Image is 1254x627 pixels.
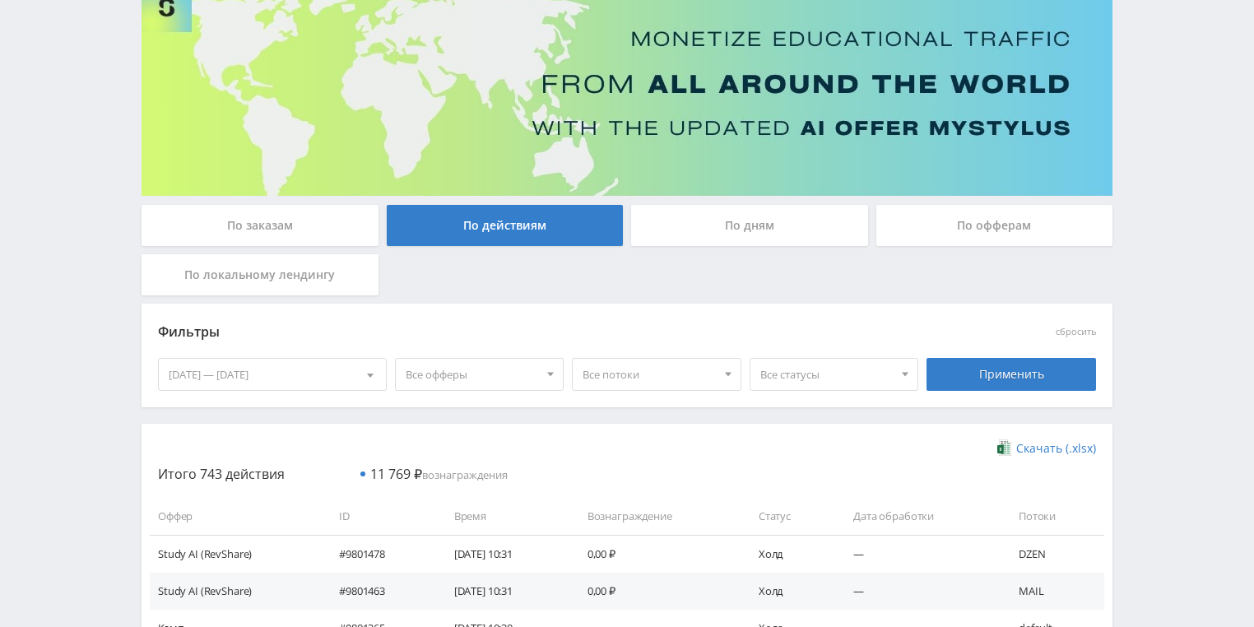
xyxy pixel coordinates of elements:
td: [DATE] 10:31 [438,535,571,572]
td: MAIL [1002,573,1104,610]
td: Study AI (RevShare) [150,573,323,610]
span: 11 769 ₽ [370,465,422,483]
div: По локальному лендингу [142,254,379,295]
div: Применить [927,358,1096,391]
td: #9801463 [323,573,438,610]
div: По дням [631,205,868,246]
td: Study AI (RevShare) [150,535,323,572]
span: Все потоки [583,359,716,390]
td: [DATE] 10:31 [438,573,571,610]
span: Скачать (.xlsx) [1016,442,1096,455]
td: ID [323,498,438,535]
td: Дата обработки [837,498,1002,535]
span: Итого 743 действия [158,465,285,483]
td: Холд [742,535,837,572]
td: 0,00 ₽ [571,573,742,610]
td: Оффер [150,498,323,535]
td: DZEN [1002,535,1104,572]
img: xlsx [997,439,1011,456]
div: По офферам [876,205,1113,246]
td: 0,00 ₽ [571,535,742,572]
a: Скачать (.xlsx) [997,440,1096,457]
td: Статус [742,498,837,535]
td: Вознаграждение [571,498,742,535]
span: Все офферы [406,359,539,390]
div: По действиям [387,205,624,246]
span: вознаграждения [370,467,508,482]
div: [DATE] — [DATE] [159,359,386,390]
button: сбросить [1056,327,1096,337]
td: Потоки [1002,498,1104,535]
td: #9801478 [323,535,438,572]
td: — [837,573,1002,610]
div: Фильтры [158,320,860,345]
td: Время [438,498,571,535]
div: По заказам [142,205,379,246]
td: — [837,535,1002,572]
span: Все статусы [760,359,894,390]
td: Холд [742,573,837,610]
